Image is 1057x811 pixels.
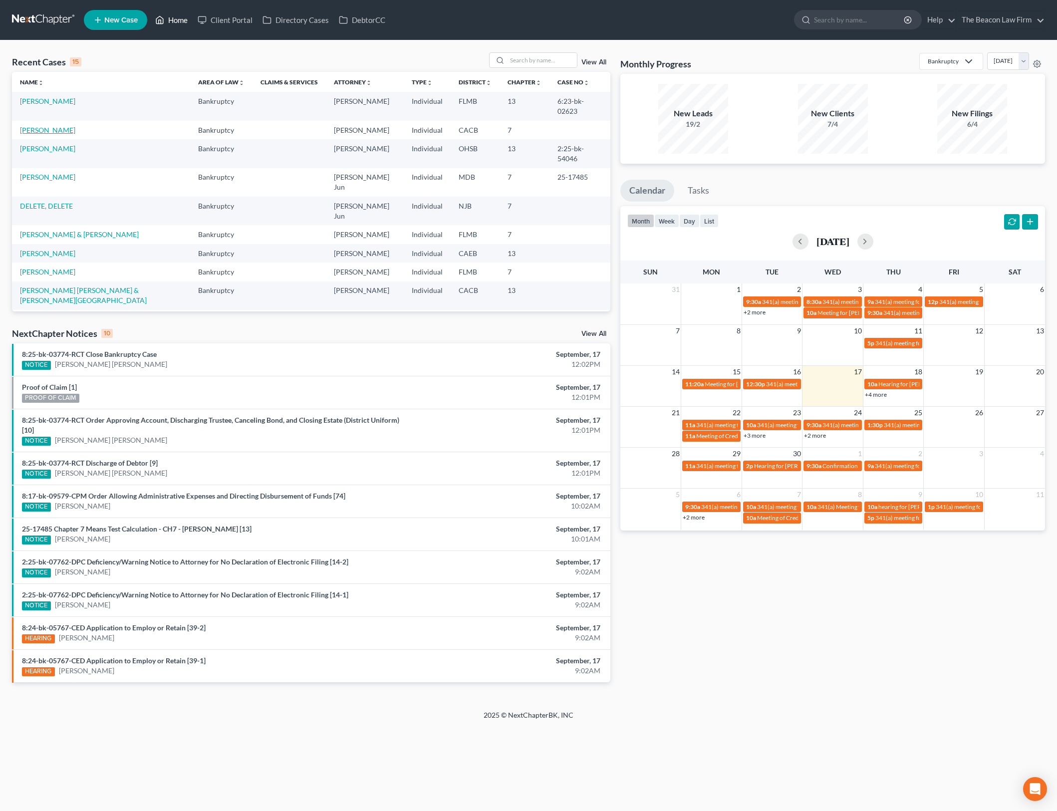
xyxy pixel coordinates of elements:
div: New Leads [658,108,728,119]
span: 10 [853,325,863,337]
span: 13 [1035,325,1045,337]
a: [PERSON_NAME] & [PERSON_NAME] [20,230,139,239]
div: HEARING [22,667,55,676]
td: [PERSON_NAME] [326,244,404,263]
span: 1:30p [867,421,883,429]
div: 19/2 [658,119,728,129]
td: [PERSON_NAME] [326,310,404,338]
span: Thu [886,268,901,276]
a: The Beacon Law Firm [957,11,1045,29]
a: [PERSON_NAME] [20,173,75,181]
span: 341(a) meeting for [PERSON_NAME] & [PERSON_NAME] [762,298,911,305]
a: Directory Cases [258,11,334,29]
div: 2025 © NextChapterBK, INC [244,710,813,728]
span: 2 [796,283,802,295]
td: Bankruptcy [190,244,253,263]
td: Individual [404,197,451,225]
div: NOTICE [22,470,51,479]
span: Meeting of Creditors for [PERSON_NAME] [696,432,807,440]
button: month [627,214,654,228]
div: New Filings [937,108,1007,119]
a: Calendar [620,180,674,202]
div: September, 17 [414,557,600,567]
a: +2 more [744,308,766,316]
a: Case Nounfold_more [557,78,589,86]
div: 7/4 [798,119,868,129]
td: 7 [500,168,549,197]
span: 10a [746,421,756,429]
td: Individual [404,263,451,281]
div: NOTICE [22,601,51,610]
a: [PERSON_NAME] [PERSON_NAME] [55,435,167,445]
a: [PERSON_NAME] [PERSON_NAME] [55,468,167,478]
div: 12:01PM [414,425,600,435]
span: 10 [974,489,984,501]
span: 30 [792,448,802,460]
span: 11 [913,325,923,337]
td: Bankruptcy [190,310,253,338]
a: [PERSON_NAME] [20,249,75,258]
span: 10a [746,514,756,522]
td: 7 [500,225,549,244]
span: Sat [1009,268,1021,276]
a: View All [581,330,606,337]
button: list [700,214,719,228]
span: 5 [978,283,984,295]
td: [PERSON_NAME] Jun [326,168,404,197]
a: 25-17485 Chapter 7 Means Test Calculation - CH7 - [PERSON_NAME] [13] [22,525,252,533]
i: unfold_more [427,80,433,86]
button: day [679,214,700,228]
span: 11a [685,432,695,440]
span: 341(a) Meeting for [PERSON_NAME] [817,503,914,511]
span: 1 [736,283,742,295]
div: September, 17 [414,382,600,392]
span: 10a [806,503,816,511]
td: Bankruptcy [190,139,253,168]
span: 8:30a [806,298,821,305]
span: 1 [857,448,863,460]
span: 9a [867,462,874,470]
a: Chapterunfold_more [508,78,541,86]
td: OHSB [451,139,500,168]
a: Nameunfold_more [20,78,44,86]
span: 29 [732,448,742,460]
a: 8:24-bk-05767-CED Application to Employ or Retain [39-2] [22,623,206,632]
span: Meeting for [PERSON_NAME] [817,309,896,316]
span: Sun [643,268,658,276]
td: MDB [451,168,500,197]
span: Hearing for [PERSON_NAME] and [PERSON_NAME] [754,462,891,470]
span: 2p [746,462,753,470]
td: Individual [404,281,451,310]
span: 17 [853,366,863,378]
span: 341(a) meeting for [PERSON_NAME] [766,380,862,388]
a: [PERSON_NAME] [20,268,75,276]
a: +2 more [683,514,705,521]
span: 15 [732,366,742,378]
td: Individual [404,139,451,168]
a: Proof of Claim [1] [22,383,77,391]
span: 9:30a [806,462,821,470]
td: Individual [404,225,451,244]
td: Individual [404,92,451,120]
a: [PERSON_NAME] [59,666,114,676]
span: 22 [732,407,742,419]
td: Individual [404,121,451,139]
td: [PERSON_NAME] [326,121,404,139]
span: 4 [917,283,923,295]
td: Bankruptcy [190,225,253,244]
td: FLMB [451,263,500,281]
td: CACB [451,121,500,139]
a: [PERSON_NAME] [PERSON_NAME] [55,359,167,369]
div: 10:02AM [414,501,600,511]
span: Fri [949,268,959,276]
span: 12p [928,298,938,305]
span: 21 [671,407,681,419]
span: 8 [857,489,863,501]
span: 3 [857,283,863,295]
span: 7 [796,489,802,501]
td: NJB [451,197,500,225]
a: Area of Lawunfold_more [198,78,245,86]
td: Bankruptcy [190,263,253,281]
a: [PERSON_NAME] [55,501,110,511]
a: View All [581,59,606,66]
